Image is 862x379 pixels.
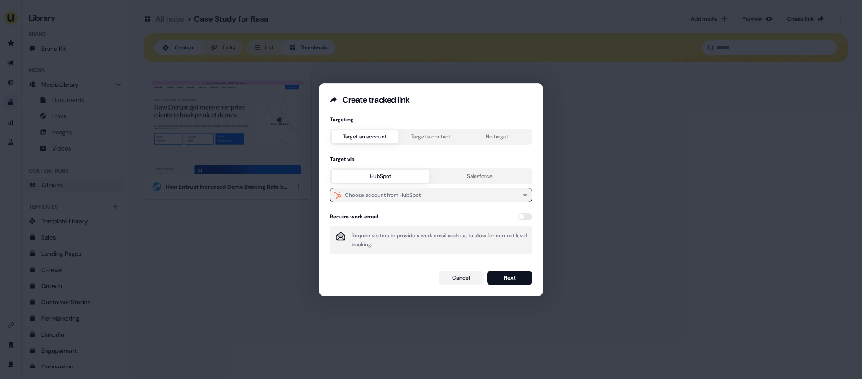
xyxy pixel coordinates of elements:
[332,130,398,143] button: Target an account
[429,170,530,183] button: Salesforce
[330,213,378,220] div: Require work email
[398,130,464,143] button: Target a contact
[330,116,532,123] div: Targeting
[332,170,429,183] button: HubSpot
[343,94,409,105] div: Create tracked link
[464,130,530,143] button: No target
[330,156,532,163] div: Target via
[439,271,484,285] button: Cancel
[487,271,532,285] button: Next
[345,191,421,200] div: Choose account from HubSpot
[352,231,527,249] p: Require visitors to provide a work email address to allow for contact level tracking.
